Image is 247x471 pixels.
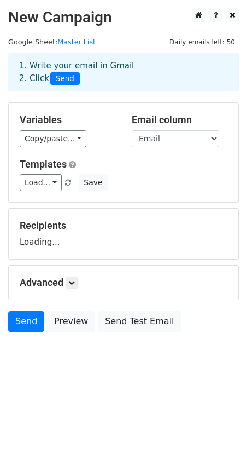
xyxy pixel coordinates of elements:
a: Daily emails left: 50 [166,38,239,46]
h5: Variables [20,114,115,126]
h5: Email column [132,114,227,126]
span: Daily emails left: 50 [166,36,239,48]
h5: Advanced [20,277,227,289]
a: Send Test Email [98,311,181,332]
a: Preview [47,311,95,332]
div: 1. Write your email in Gmail 2. Click [11,60,236,85]
a: Copy/paste... [20,130,86,147]
a: Send [8,311,44,332]
h2: New Campaign [8,8,239,27]
span: Send [50,72,80,85]
div: Loading... [20,220,227,248]
button: Save [79,174,107,191]
a: Templates [20,158,67,170]
a: Load... [20,174,62,191]
a: Master List [57,38,96,46]
h5: Recipients [20,220,227,232]
small: Google Sheet: [8,38,96,46]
